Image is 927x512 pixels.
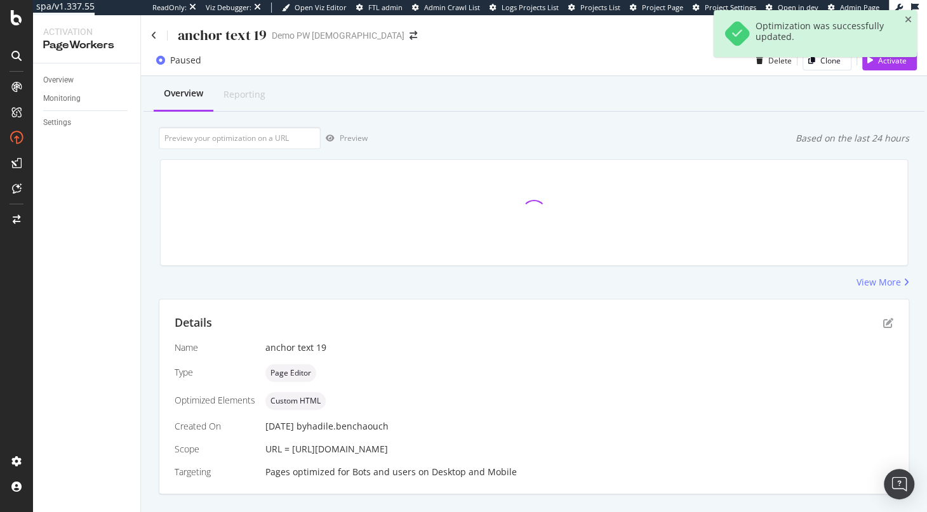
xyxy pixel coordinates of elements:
[43,25,130,38] div: Activation
[265,466,893,478] div: Pages optimized for on
[175,420,255,433] div: Created On
[151,31,157,40] a: Click to go back
[368,3,403,12] span: FTL admin
[778,3,818,12] span: Open in dev
[178,25,267,45] div: anchor text 19
[295,3,347,12] span: Open Viz Editor
[693,3,756,13] a: Project Settings
[175,341,255,354] div: Name
[43,38,130,53] div: PageWorkers
[265,392,326,410] div: neutral label
[340,133,368,143] div: Preview
[43,116,131,129] a: Settings
[265,443,388,455] span: URL = [URL][DOMAIN_NAME]
[272,29,404,42] div: Demo PW [DEMOGRAPHIC_DATA]
[270,369,311,377] span: Page Editor
[321,128,368,148] button: Preview
[905,15,912,24] div: close toast
[502,3,559,12] span: Logs Projects List
[265,341,893,354] div: anchor text 19
[223,88,265,101] div: Reporting
[490,3,559,13] a: Logs Projects List
[43,92,81,105] div: Monitoring
[424,3,480,12] span: Admin Crawl List
[270,397,321,405] span: Custom HTML
[206,3,251,13] div: Viz Debugger:
[884,469,914,499] div: Open Intercom Messenger
[152,3,187,13] div: ReadOnly:
[164,87,203,100] div: Overview
[356,3,403,13] a: FTL admin
[282,3,347,13] a: Open Viz Editor
[43,74,131,87] a: Overview
[265,420,893,433] div: [DATE]
[265,364,316,382] div: neutral label
[159,127,321,149] input: Preview your optimization on a URL
[43,116,71,129] div: Settings
[580,3,620,12] span: Projects List
[840,3,879,12] span: Admin Page
[175,443,255,456] div: Scope
[412,3,480,13] a: Admin Crawl List
[883,318,893,328] div: pen-to-square
[756,20,894,47] div: Optimization was successfully updated.
[175,394,255,407] div: Optimized Elements
[796,132,909,145] div: Based on the last 24 hours
[857,276,909,289] a: View More
[630,3,683,13] a: Project Page
[857,276,901,289] div: View More
[170,54,201,67] div: Paused
[828,3,879,13] a: Admin Page
[175,366,255,379] div: Type
[410,31,417,40] div: arrow-right-arrow-left
[705,3,756,12] span: Project Settings
[43,92,131,105] a: Monitoring
[352,466,416,478] div: Bots and users
[297,420,389,433] div: by hadile.benchaouch
[43,74,74,87] div: Overview
[175,315,212,331] div: Details
[766,3,818,13] a: Open in dev
[642,3,683,12] span: Project Page
[568,3,620,13] a: Projects List
[175,466,255,478] div: Targeting
[432,466,517,478] div: Desktop and Mobile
